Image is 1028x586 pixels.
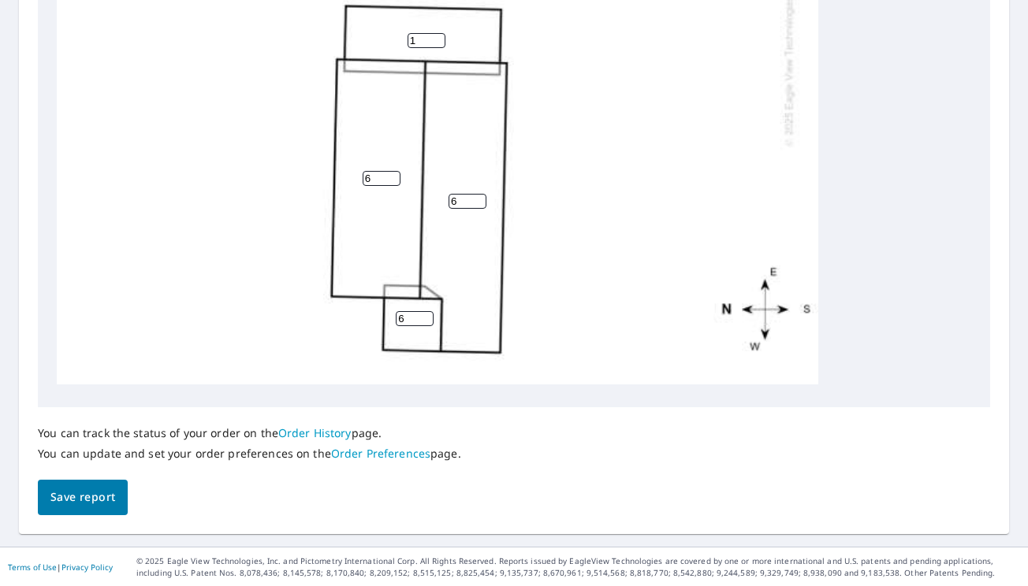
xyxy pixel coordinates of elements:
[331,446,430,461] a: Order Preferences
[38,447,461,461] p: You can update and set your order preferences on the page.
[8,562,57,573] a: Terms of Use
[38,426,461,440] p: You can track the status of your order on the page.
[278,425,352,440] a: Order History
[136,555,1020,579] p: © 2025 Eagle View Technologies, Inc. and Pictometry International Corp. All Rights Reserved. Repo...
[61,562,113,573] a: Privacy Policy
[38,480,128,515] button: Save report
[50,488,115,507] span: Save report
[8,562,113,572] p: |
